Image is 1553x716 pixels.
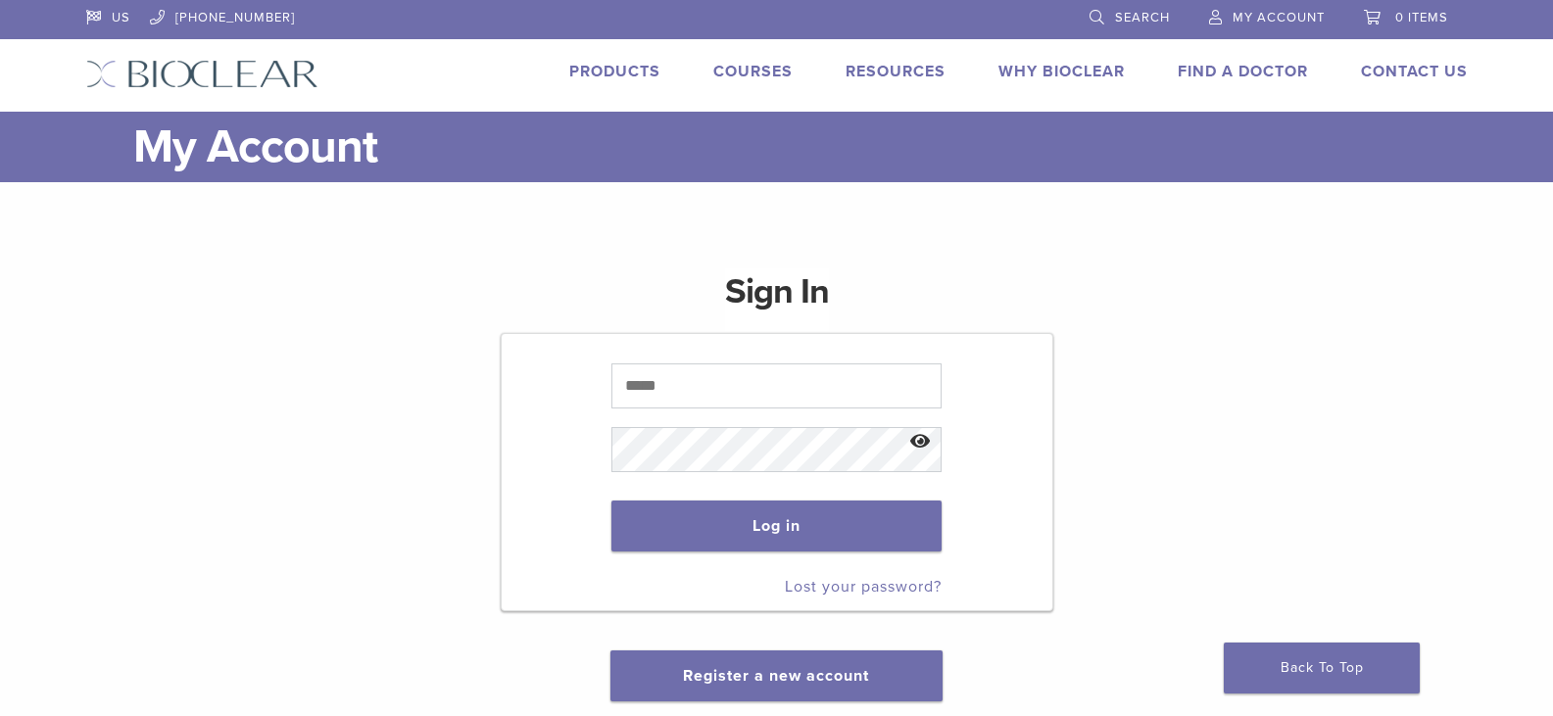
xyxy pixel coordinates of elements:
[785,577,942,597] a: Lost your password?
[725,268,829,331] h1: Sign In
[569,62,660,81] a: Products
[1361,62,1468,81] a: Contact Us
[1224,643,1420,693] a: Back To Top
[611,501,942,551] button: Log in
[1395,10,1448,25] span: 0 items
[86,60,318,88] img: Bioclear
[1178,62,1308,81] a: Find A Doctor
[1233,10,1325,25] span: My Account
[899,417,942,467] button: Show password
[1115,10,1170,25] span: Search
[683,666,869,686] a: Register a new account
[998,62,1125,81] a: Why Bioclear
[846,62,946,81] a: Resources
[133,112,1468,182] h1: My Account
[713,62,793,81] a: Courses
[610,650,942,701] button: Register a new account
